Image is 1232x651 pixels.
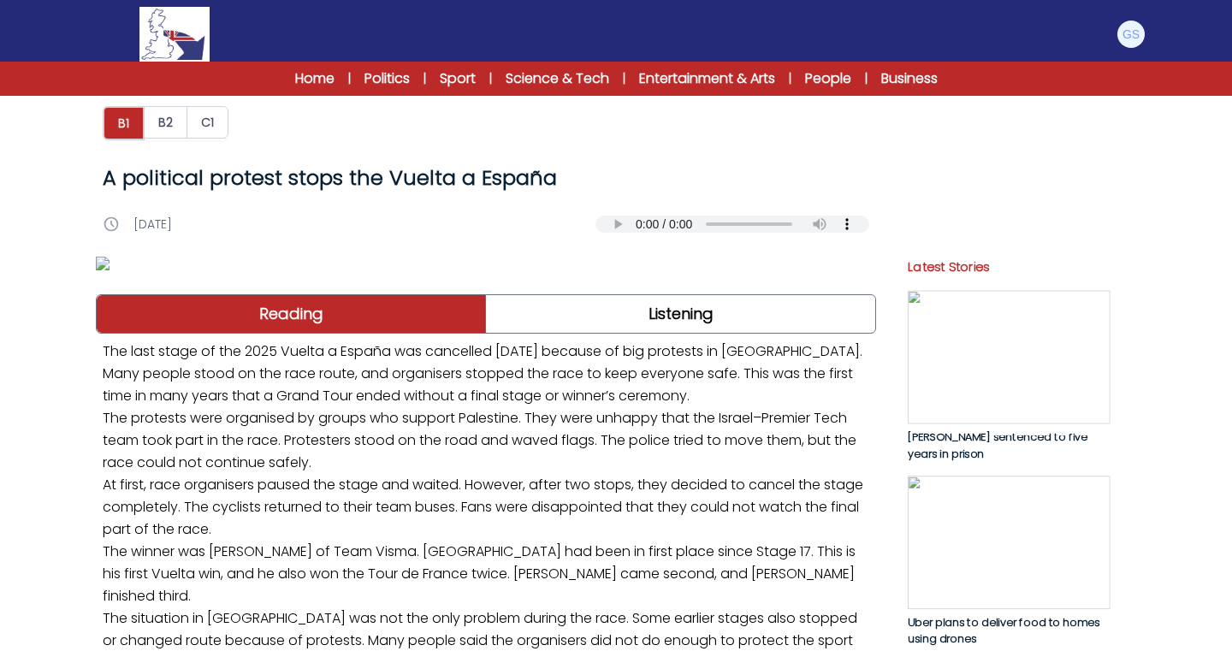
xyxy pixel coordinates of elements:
img: HkFBrZCxVBUpj8k0uq3Yciz3NXpJA8JnKuCT673p.jpg [96,257,876,270]
a: [PERSON_NAME] sentenced to five years in prison [908,290,1111,462]
img: CmUNvE9iBcd3dtesz6AtlOJBJ5KgYshN613R35pY.jpg [908,290,1111,423]
span: [PERSON_NAME] sentenced to five years in prison [908,429,1087,462]
img: Logo [139,7,210,62]
a: Business [881,68,938,89]
span: | [865,70,868,87]
p: [DATE] [133,216,172,233]
a: Home [295,68,335,89]
img: Giorgia Di Santolo [1117,21,1145,48]
button: B2 [144,106,187,139]
a: Listening [486,295,875,333]
span: | [789,70,791,87]
button: C1 [187,106,228,139]
a: Entertainment & Arts [639,68,775,89]
audio: Your browser does not support the audio element. [595,216,869,233]
a: C1 [187,106,228,140]
a: Reading [97,295,486,333]
span: | [348,70,351,87]
span: | [489,70,492,87]
a: Uber plans to deliver food to homes using drones [908,476,1111,648]
h1: A political protest stops the Vuelta a España [103,164,869,192]
a: Logo [86,7,264,62]
p: Latest Stories [908,257,1111,276]
a: Politics [364,68,410,89]
span: | [623,70,625,87]
a: People [805,68,851,89]
a: Science & Tech [506,68,609,89]
span: Uber plans to deliver food to homes using drones [908,615,1100,648]
img: RE7LMOZhYM0j8HK2lFzCLKdxF8GB49C0Tfp3lDZz.jpg [908,476,1111,609]
a: Sport [440,68,476,89]
button: B1 [103,106,145,140]
span: | [423,70,426,87]
a: B2 [145,106,187,140]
